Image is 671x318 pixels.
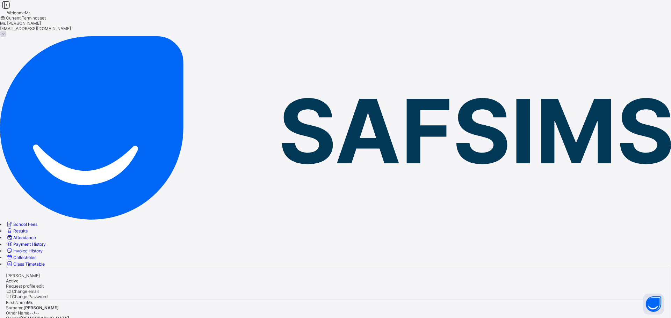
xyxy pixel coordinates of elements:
a: Results [6,228,28,234]
a: Collectibles [6,255,36,260]
button: Open asap [643,294,664,315]
span: Invoice History [13,248,43,253]
span: Payment History [13,242,46,247]
span: Attendance [13,235,36,240]
a: Attendance [6,235,36,240]
span: Collectibles [13,255,36,260]
span: First Name [6,300,27,305]
span: [PERSON_NAME] [23,305,59,310]
a: Payment History [6,242,46,247]
a: Class Timetable [6,261,45,267]
span: [PERSON_NAME] [6,273,40,278]
span: Class Timetable [13,261,45,267]
span: Other Name [6,310,29,316]
span: Change Password [12,294,48,299]
a: School Fees [6,222,37,227]
span: --/-- [29,310,39,316]
span: Results [13,228,28,234]
a: Invoice History [6,248,43,253]
span: Welcome Mr. [7,10,31,15]
span: Active [6,278,19,283]
span: Surname [6,305,23,310]
span: School Fees [13,222,37,227]
span: Mr. [27,300,33,305]
span: Request profile edit [6,283,44,289]
span: Change email [12,289,39,294]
